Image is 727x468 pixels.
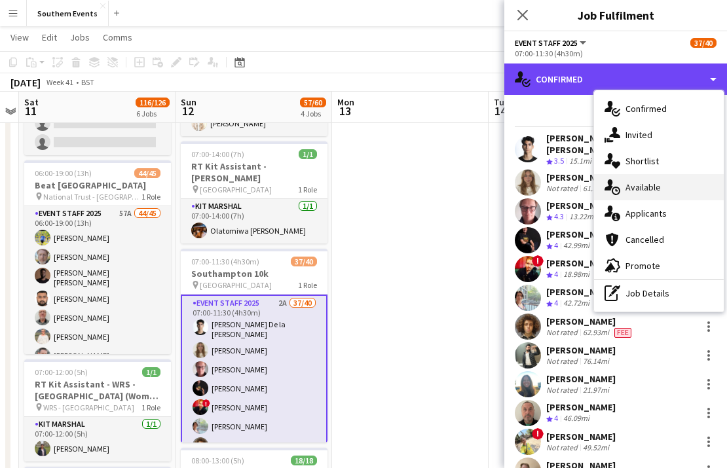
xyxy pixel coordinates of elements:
[141,192,160,202] span: 1 Role
[179,103,196,118] span: 12
[10,31,29,43] span: View
[546,344,616,356] div: [PERSON_NAME]
[337,96,354,108] span: Mon
[546,171,634,183] div: [PERSON_NAME]
[625,129,652,141] span: Invited
[35,168,92,178] span: 06:00-19:00 (13h)
[561,413,592,424] div: 46.09mi
[200,185,272,194] span: [GEOGRAPHIC_DATA]
[580,385,612,395] div: 21.97mi
[546,200,616,211] div: [PERSON_NAME]
[291,456,317,465] span: 18/18
[181,96,196,108] span: Sun
[492,103,509,118] span: 14
[181,268,327,279] h3: Southampton 10k
[10,76,41,89] div: [DATE]
[554,156,564,166] span: 3.5
[561,269,592,280] div: 18.98mi
[554,240,558,250] span: 4
[546,401,616,413] div: [PERSON_NAME]
[625,155,659,167] span: Shortlist
[37,29,62,46] a: Edit
[298,280,317,290] span: 1 Role
[494,96,509,108] span: Tue
[291,257,317,266] span: 37/40
[546,442,580,452] div: Not rated
[515,48,717,58] div: 07:00-11:30 (4h30m)
[554,413,558,423] span: 4
[24,96,39,108] span: Sat
[546,431,616,442] div: [PERSON_NAME]
[43,77,76,87] span: Week 41
[580,183,612,194] div: 61.33mi
[181,160,327,184] h3: RT Kit Assistant - [PERSON_NAME]
[24,359,171,461] app-job-card: 07:00-12:00 (5h)1/1RT Kit Assistant - WRS - [GEOGRAPHIC_DATA] (Women Only) WRS - [GEOGRAPHIC_DATA...
[70,31,90,43] span: Jobs
[561,298,592,309] div: 42.72mi
[625,207,667,219] span: Applicants
[22,103,39,118] span: 11
[181,199,327,243] app-card-role: Kit Marshal1/107:00-14:00 (7h)Olatomiwa [PERSON_NAME]
[42,31,57,43] span: Edit
[532,255,544,267] span: !
[136,98,170,107] span: 116/126
[202,399,210,407] span: !
[24,179,171,191] h3: Beat [GEOGRAPHIC_DATA]
[181,141,327,243] app-job-card: 07:00-14:00 (7h)1/1RT Kit Assistant - [PERSON_NAME] [GEOGRAPHIC_DATA]1 RoleKit Marshal1/107:00-14...
[103,31,132,43] span: Comms
[504,63,727,95] div: Confirmed
[24,417,171,461] app-card-role: Kit Marshal1/107:00-12:00 (5h)[PERSON_NAME]
[554,298,558,308] span: 4
[532,428,544,440] span: !
[98,29,138,46] a: Comms
[43,192,141,202] span: National Trust - [GEOGRAPHIC_DATA]
[142,367,160,377] span: 1/1
[181,249,327,442] app-job-card: 07:00-11:30 (4h30m)37/40Southampton 10k [GEOGRAPHIC_DATA]1 RoleEvent Staff 20252A37/4007:00-11:30...
[580,327,612,338] div: 62.93mi
[43,403,134,412] span: WRS - [GEOGRAPHIC_DATA]
[554,269,558,279] span: 4
[554,211,564,221] span: 4.3
[301,109,326,118] div: 4 Jobs
[136,109,169,118] div: 6 Jobs
[24,160,171,354] app-job-card: 06:00-19:00 (13h)44/45Beat [GEOGRAPHIC_DATA] National Trust - [GEOGRAPHIC_DATA]1 RoleEvent Staff ...
[546,286,616,298] div: [PERSON_NAME]
[515,38,588,48] button: Event Staff 2025
[612,327,634,338] div: Crew has different fees then in role
[298,185,317,194] span: 1 Role
[81,77,94,87] div: BST
[546,327,580,338] div: Not rated
[141,403,160,412] span: 1 Role
[35,367,88,377] span: 07:00-12:00 (5h)
[5,29,34,46] a: View
[625,260,660,272] span: Promote
[567,211,598,223] div: 13.22mi
[200,280,272,290] span: [GEOGRAPHIC_DATA]
[546,132,696,156] div: [PERSON_NAME] De la [PERSON_NAME]
[546,373,616,385] div: [PERSON_NAME]
[567,156,594,167] div: 15.1mi
[580,442,612,452] div: 49.52mi
[515,38,578,48] span: Event Staff 2025
[580,356,612,366] div: 76.14mi
[191,456,244,465] span: 08:00-13:00 (5h)
[335,103,354,118] span: 13
[546,228,616,240] div: [PERSON_NAME]
[561,240,592,251] div: 42.99mi
[625,103,667,115] span: Confirmed
[546,385,580,395] div: Not rated
[546,257,616,269] div: [PERSON_NAME]
[134,168,160,178] span: 44/45
[546,315,634,327] div: [PERSON_NAME]
[625,234,664,245] span: Cancelled
[594,280,724,306] div: Job Details
[191,257,259,266] span: 07:00-11:30 (4h30m)
[24,92,171,155] app-card-role: Kit Marshal37A0/205:00-19:00 (14h)
[300,98,326,107] span: 57/60
[625,181,661,193] span: Available
[614,328,631,338] span: Fee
